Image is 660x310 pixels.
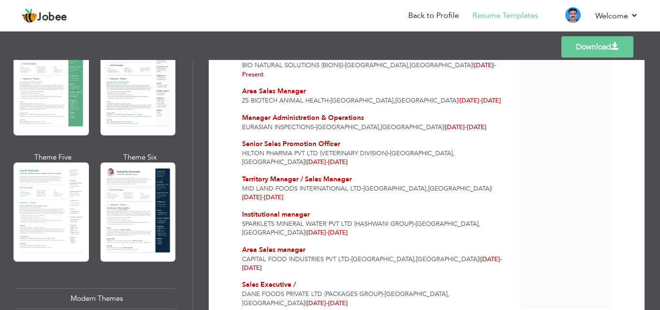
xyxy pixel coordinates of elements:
[242,113,364,122] span: Manager Administration & Operations
[491,184,492,193] span: |
[426,184,428,193] span: ,
[314,123,316,132] span: -
[242,210,310,219] span: Institutional manager
[381,123,444,132] span: [GEOGRAPHIC_DATA]
[242,220,414,228] span: Sparklets mineral water Pvt Ltd (Hashwani Group)
[453,149,455,158] span: ,
[15,152,91,162] div: Theme Five
[388,149,390,158] span: -
[447,290,449,298] span: ,
[242,139,340,148] span: Senior Sales Promotion Officer
[242,96,329,105] span: ZS BioTech Animal Health
[306,158,348,166] span: [DATE]
[479,96,481,105] span: -
[444,123,445,132] span: |
[242,193,284,202] span: [DATE]
[242,61,496,79] span: Present
[242,290,383,298] span: Dane Foods Private Ltd (Packages Group)
[102,152,178,162] div: Theme Six
[242,175,352,184] span: Territory Manager / Sales Manager
[408,61,410,70] span: ,
[595,10,638,22] a: Welcome
[500,255,502,264] span: -
[242,245,305,254] span: Area Sales manager
[37,12,67,23] span: Jobee
[306,299,348,308] span: [DATE]
[414,220,416,228] span: -
[395,96,458,105] span: [GEOGRAPHIC_DATA]
[242,280,296,289] span: Sales Executive /
[480,255,502,264] span: [DATE]
[242,184,361,193] span: Mid Land Foods International Ltd
[561,36,633,58] a: Download
[445,123,487,132] span: [DATE]
[474,61,496,70] span: [DATE]
[242,149,388,158] span: Hilton Pharma Pvt Ltd (veterinary division)
[242,228,305,237] span: [GEOGRAPHIC_DATA]
[408,10,459,21] a: Back to Profile
[326,158,328,166] span: -
[306,158,328,166] span: [DATE]
[473,61,474,70] span: |
[305,299,306,308] span: |
[343,61,345,70] span: -
[329,96,330,105] span: -
[306,228,348,237] span: [DATE]
[326,299,328,308] span: -
[242,123,314,132] span: Eurasian Inspections
[410,61,473,70] span: [GEOGRAPHIC_DATA]
[416,220,478,228] span: [GEOGRAPHIC_DATA]
[478,220,480,228] span: ,
[316,123,379,132] span: [GEOGRAPHIC_DATA]
[428,184,491,193] span: [GEOGRAPHIC_DATA]
[494,61,496,70] span: -
[565,7,581,23] img: Profile Img
[458,96,459,105] span: |
[306,228,328,237] span: [DATE]
[379,123,381,132] span: ,
[242,87,306,96] span: Area Sales Manager
[416,255,479,264] span: [GEOGRAPHIC_DATA]
[15,288,177,309] div: Modern Themes
[473,10,538,21] a: Resume Templates
[306,299,328,308] span: [DATE]
[242,255,349,264] span: Capital Food Industries Pvt Ltd
[242,255,502,273] span: [DATE]
[459,96,481,105] span: [DATE]
[445,123,467,132] span: [DATE]
[390,149,453,158] span: [GEOGRAPHIC_DATA]
[459,96,501,105] span: [DATE]
[242,158,305,166] span: [GEOGRAPHIC_DATA]
[305,158,306,166] span: |
[242,299,305,308] span: [GEOGRAPHIC_DATA]
[242,193,264,202] span: [DATE]
[393,96,395,105] span: ,
[326,228,328,237] span: -
[242,61,343,70] span: Bio Natural Solutions (Bions)
[305,228,306,237] span: |
[262,193,264,202] span: -
[361,184,363,193] span: -
[349,255,351,264] span: -
[363,184,426,193] span: [GEOGRAPHIC_DATA]
[465,123,467,132] span: -
[414,255,416,264] span: ,
[385,290,447,298] span: [GEOGRAPHIC_DATA]
[330,96,393,105] span: [GEOGRAPHIC_DATA]
[479,255,480,264] span: |
[22,8,67,24] a: Jobee
[351,255,414,264] span: [GEOGRAPHIC_DATA]
[345,61,408,70] span: [GEOGRAPHIC_DATA]
[383,290,385,298] span: -
[22,8,37,24] img: jobee.io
